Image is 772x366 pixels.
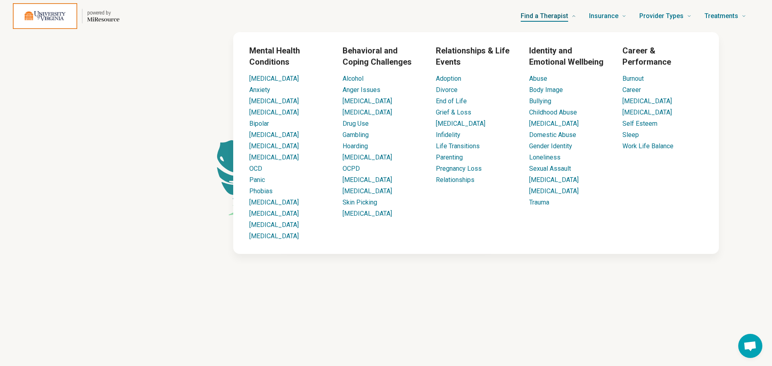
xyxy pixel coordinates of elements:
[343,153,392,161] a: [MEDICAL_DATA]
[622,45,703,67] h3: Career & Performance
[436,131,460,139] a: Infidelity
[529,45,610,67] h3: Identity and Emotional Wellbeing
[185,32,767,254] div: Find a Therapist
[343,187,392,195] a: [MEDICAL_DATA]
[249,108,299,116] a: [MEDICAL_DATA]
[343,176,392,184] a: [MEDICAL_DATA]
[249,97,299,105] a: [MEDICAL_DATA]
[529,187,579,195] a: [MEDICAL_DATA]
[249,142,299,150] a: [MEDICAL_DATA]
[529,142,572,150] a: Gender Identity
[529,165,571,172] a: Sexual Assault
[639,10,684,22] span: Provider Types
[529,153,561,161] a: Loneliness
[529,108,577,116] a: Childhood Abuse
[436,153,463,161] a: Parenting
[704,10,738,22] span: Treatments
[436,142,480,150] a: Life Transitions
[87,10,119,16] p: powered by
[436,97,467,105] a: End of Life
[622,86,641,94] a: Career
[343,198,377,206] a: Skin Picking
[436,108,471,116] a: Grief & Loss
[343,142,368,150] a: Hoarding
[436,75,461,82] a: Adoption
[738,334,762,358] div: Open chat
[529,131,576,139] a: Domestic Abuse
[436,86,458,94] a: Divorce
[529,120,579,127] a: [MEDICAL_DATA]
[589,10,618,22] span: Insurance
[343,131,369,139] a: Gambling
[249,176,265,184] a: Panic
[622,75,644,82] a: Burnout
[529,86,563,94] a: Body Image
[622,131,639,139] a: Sleep
[249,187,273,195] a: Phobias
[249,165,262,172] a: OCD
[343,86,380,94] a: Anger Issues
[529,176,579,184] a: [MEDICAL_DATA]
[249,75,299,82] a: [MEDICAL_DATA]
[436,45,516,67] h3: Relationships & Life Events
[436,120,485,127] a: [MEDICAL_DATA]
[343,210,392,217] a: [MEDICAL_DATA]
[622,108,672,116] a: [MEDICAL_DATA]
[622,97,672,105] a: [MEDICAL_DATA]
[249,120,269,127] a: Bipolar
[622,142,673,150] a: Work Life Balance
[343,97,392,105] a: [MEDICAL_DATA]
[249,153,299,161] a: [MEDICAL_DATA]
[13,3,119,29] a: Home page
[343,108,392,116] a: [MEDICAL_DATA]
[436,176,474,184] a: Relationships
[343,75,363,82] a: Alcohol
[529,75,547,82] a: Abuse
[249,221,299,229] a: [MEDICAL_DATA]
[529,198,549,206] a: Trauma
[343,120,369,127] a: Drug Use
[622,120,657,127] a: Self Esteem
[249,45,330,67] h3: Mental Health Conditions
[521,10,568,22] span: Find a Therapist
[249,131,299,139] a: [MEDICAL_DATA]
[249,198,299,206] a: [MEDICAL_DATA]
[436,165,482,172] a: Pregnancy Loss
[249,86,270,94] a: Anxiety
[343,45,423,67] h3: Behavioral and Coping Challenges
[343,165,360,172] a: OCPD
[529,97,551,105] a: Bullying
[249,232,299,240] a: [MEDICAL_DATA]
[249,210,299,217] a: [MEDICAL_DATA]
